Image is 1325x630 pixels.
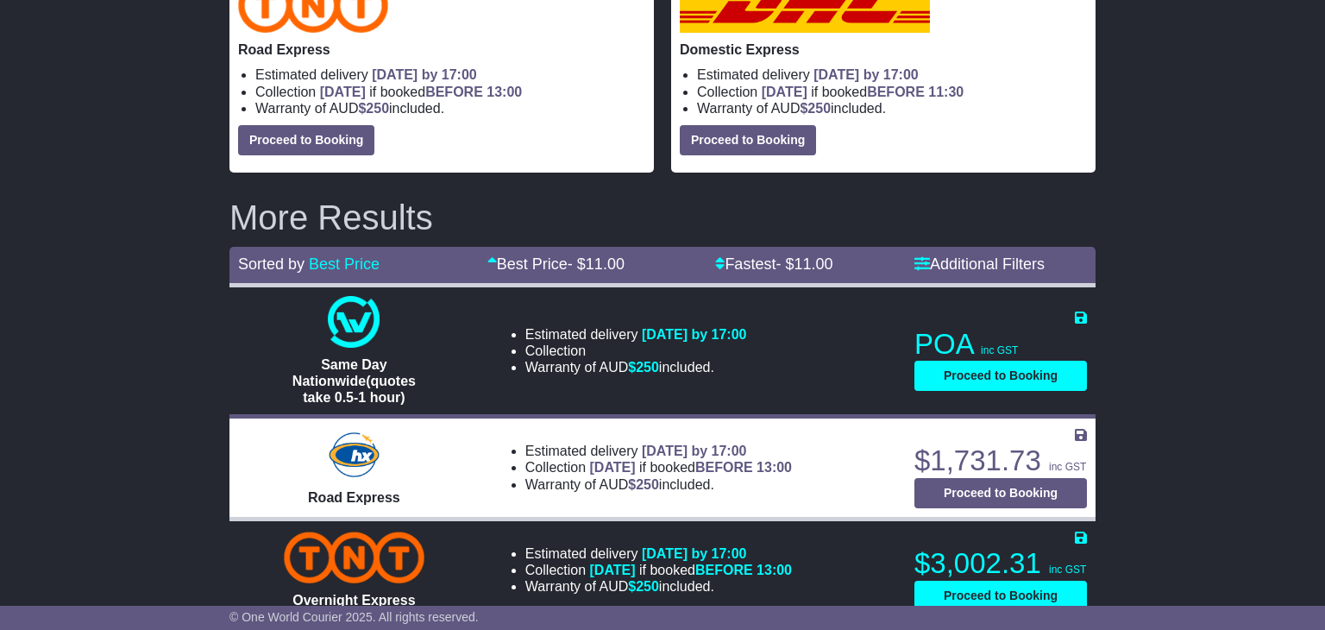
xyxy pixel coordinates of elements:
li: Warranty of AUD included. [525,578,792,595]
span: if booked [320,85,522,99]
span: if booked [590,563,792,577]
span: 11.00 [586,255,625,273]
span: $ [628,360,659,375]
span: [DATE] [320,85,366,99]
span: 250 [366,101,389,116]
li: Warranty of AUD included. [255,100,645,117]
span: 13:00 [757,460,792,475]
span: 250 [807,101,831,116]
span: BEFORE [867,85,925,99]
span: BEFORE [695,460,753,475]
button: Proceed to Booking [680,125,816,155]
li: Collection [525,459,792,476]
p: Road Express [238,41,645,58]
span: Overnight Express [292,593,415,608]
p: $1,731.73 [914,444,1087,478]
span: inc GST [981,344,1018,356]
span: BEFORE [695,563,753,577]
li: Warranty of AUD included. [525,476,792,493]
span: 13:00 [757,563,792,577]
button: Proceed to Booking [914,581,1087,611]
span: if booked [590,460,792,475]
a: Best Price- $11.00 [487,255,625,273]
span: 13:00 [487,85,522,99]
a: Additional Filters [914,255,1045,273]
span: [DATE] by 17:00 [372,67,477,82]
a: Fastest- $11.00 [715,255,832,273]
button: Proceed to Booking [914,361,1087,391]
li: Estimated delivery [525,545,792,562]
span: 11.00 [794,255,832,273]
img: Hunter Express: Road Express [325,429,382,481]
span: [DATE] by 17:00 [642,327,747,342]
span: [DATE] [590,563,636,577]
li: Estimated delivery [525,326,747,343]
span: - $ [568,255,625,273]
a: Best Price [309,255,380,273]
span: [DATE] by 17:00 [642,444,747,458]
span: $ [358,101,389,116]
span: [DATE] [762,85,807,99]
span: if booked [762,85,964,99]
span: [DATE] [590,460,636,475]
span: 11:30 [928,85,964,99]
span: [DATE] by 17:00 [642,546,747,561]
span: 250 [636,360,659,375]
span: 250 [636,579,659,594]
span: $ [628,579,659,594]
li: Collection [255,84,645,100]
li: Estimated delivery [697,66,1087,83]
li: Estimated delivery [255,66,645,83]
span: Sorted by [238,255,305,273]
li: Warranty of AUD included. [525,359,747,375]
p: POA [914,327,1087,362]
button: Proceed to Booking [238,125,374,155]
li: Estimated delivery [525,443,792,459]
span: © One World Courier 2025. All rights reserved. [229,610,479,624]
span: Road Express [308,490,400,505]
button: Proceed to Booking [914,478,1087,508]
span: $ [800,101,831,116]
span: [DATE] by 17:00 [813,67,919,82]
span: 250 [636,477,659,492]
img: One World Courier: Same Day Nationwide(quotes take 0.5-1 hour) [328,296,380,348]
li: Warranty of AUD included. [697,100,1087,117]
p: $3,002.31 [914,546,1087,581]
span: - $ [776,255,832,273]
h2: More Results [229,198,1096,236]
span: Same Day Nationwide(quotes take 0.5-1 hour) [292,357,416,405]
li: Collection [525,343,747,359]
span: inc GST [1049,564,1086,576]
li: Collection [525,562,792,578]
p: Domestic Express [680,41,1087,58]
li: Collection [697,84,1087,100]
img: TNT Domestic: Overnight Express [284,532,424,583]
span: inc GST [1049,461,1086,473]
span: BEFORE [425,85,483,99]
span: $ [628,477,659,492]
